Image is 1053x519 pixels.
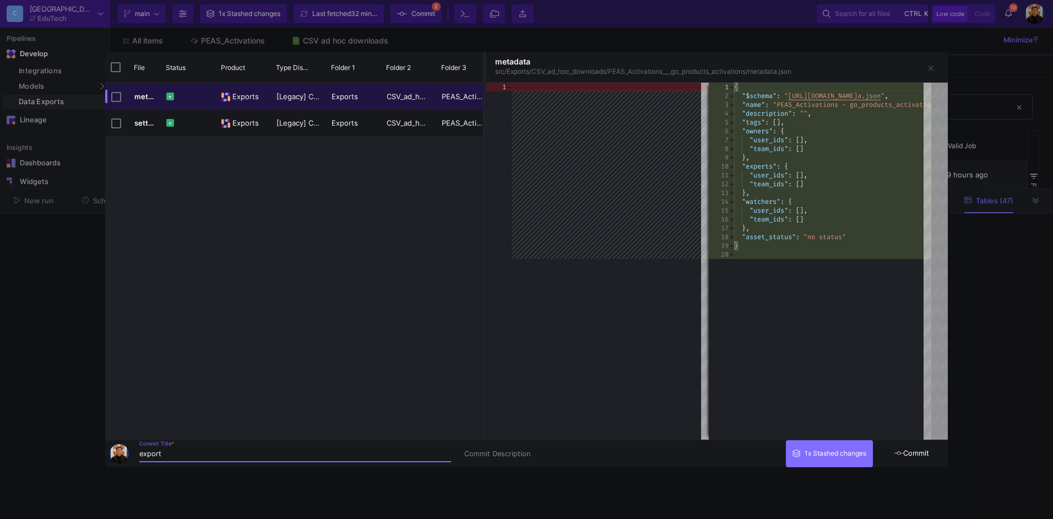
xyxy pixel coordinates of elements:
[750,136,788,144] span: "user_ids"
[709,188,729,197] div: 13
[800,109,807,118] span: ""
[780,127,784,136] span: {
[232,84,264,110] span: Exports
[796,215,804,224] span: []
[709,250,729,259] div: 20
[166,93,173,100] div: +
[881,91,884,100] span: "
[709,171,729,180] div: 11
[709,215,729,224] div: 16
[709,197,729,206] div: 14
[495,56,888,67] div: metadata
[773,118,784,127] span: [],
[709,83,729,91] div: 1
[750,206,788,215] span: "user_ids"
[788,171,792,180] span: :
[804,233,846,241] span: "no status"
[788,91,857,100] span: [URL][DOMAIN_NAME]
[331,63,355,72] span: Folder 1
[709,127,729,136] div: 6
[325,110,381,136] div: Exports
[436,110,491,136] div: PEAS_Activations___go_products_activations
[709,180,729,188] div: 12
[894,449,929,457] span: Commit
[780,197,784,206] span: :
[381,110,436,136] div: CSV_ad_hoc_downloads
[734,83,738,91] span: {
[742,224,750,233] span: },
[709,100,729,109] div: 3
[784,91,788,100] span: "
[773,100,942,109] span: "PEAS_Activations - go_products_activations"
[105,83,491,110] div: Press SPACE to select this row.
[276,84,319,110] span: [Legacy] Csv
[134,92,167,101] span: metadata
[805,445,866,462] div: 1x Stashed changes
[486,83,506,91] div: 1
[796,180,804,188] span: []
[276,110,319,136] span: [Legacy] Csv
[796,206,807,215] span: [],
[742,233,796,241] span: "asset_status"
[709,162,729,171] div: 10
[742,188,750,197] span: },
[765,100,769,109] span: :
[796,144,804,153] span: []
[796,171,807,180] span: [],
[765,118,769,127] span: :
[788,215,792,224] span: :
[796,233,800,241] span: :
[788,144,792,153] span: :
[709,109,729,118] div: 4
[709,206,729,215] div: 15
[742,118,765,127] span: "tags"
[495,67,888,76] div: src/Exports/CSV_ad_hoc_downloads/PEAS_Activations___go_products_activations/metadata.json
[709,118,729,127] div: 5
[166,119,173,126] div: +
[777,91,780,100] span: :
[436,83,491,110] div: PEAS_Activations___go_products_activations
[276,63,310,72] span: Type Display Name
[742,197,780,206] span: "watchers"
[134,118,162,127] span: settings
[796,136,807,144] span: [],
[742,109,792,118] span: "description"
[750,171,788,180] span: "user_ids"
[325,83,381,110] div: Exports
[792,109,796,118] span: :
[709,144,729,153] div: 8
[807,109,811,118] span: ,
[709,233,729,241] div: 18
[386,63,411,72] span: Folder 2
[709,153,729,162] div: 9
[709,91,729,100] div: 2
[750,180,788,188] span: "team_ids"
[221,63,245,72] span: Product
[750,215,788,224] span: "team_ids"
[788,136,792,144] span: :
[709,224,729,233] div: 17
[857,91,881,100] span: a.json
[110,444,129,463] img: bg52tvgs8dxfpOhHYAd0g09LCcAxm85PnUXHwHyc.png
[788,206,792,215] span: :
[105,110,491,136] div: Press SPACE to select this row.
[734,241,738,250] span: }
[134,63,145,72] span: File
[786,440,873,467] button: 1x Stashed changes
[742,100,765,109] span: "name"
[773,127,777,136] span: :
[709,241,729,250] div: 19
[876,440,948,467] button: Commit
[709,136,729,144] div: 7
[784,162,788,171] span: {
[166,63,186,72] span: Status
[884,91,888,100] span: ,
[742,153,750,162] span: },
[742,162,777,171] span: "experts"
[788,197,792,206] span: {
[441,63,466,72] span: Folder 3
[742,127,773,136] span: "owners"
[381,83,436,110] div: CSV_ad_hoc_downloads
